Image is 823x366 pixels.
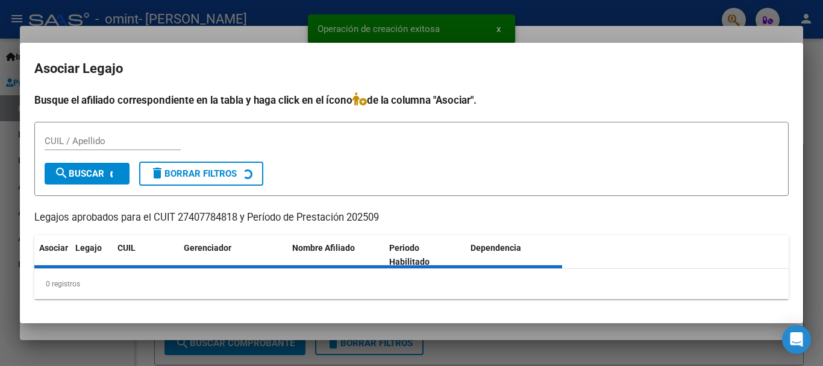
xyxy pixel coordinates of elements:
datatable-header-cell: Periodo Habilitado [384,235,466,275]
button: Borrar Filtros [139,162,263,186]
span: Asociar [39,243,68,253]
span: CUIL [117,243,136,253]
span: Legajo [75,243,102,253]
p: Legajos aprobados para el CUIT 27407784818 y Período de Prestación 202509 [34,210,789,226]
span: Dependencia [471,243,521,253]
datatable-header-cell: Legajo [70,235,113,275]
datatable-header-cell: Asociar [34,235,70,275]
span: Periodo Habilitado [389,243,430,267]
mat-icon: search [54,166,69,180]
datatable-header-cell: Dependencia [466,235,563,275]
div: Open Intercom Messenger [782,325,811,354]
h2: Asociar Legajo [34,57,789,80]
mat-icon: delete [150,166,164,180]
span: Gerenciador [184,243,231,253]
datatable-header-cell: Nombre Afiliado [287,235,384,275]
span: Buscar [54,168,104,179]
datatable-header-cell: CUIL [113,235,179,275]
span: Borrar Filtros [150,168,237,179]
datatable-header-cell: Gerenciador [179,235,287,275]
div: 0 registros [34,269,789,299]
span: Nombre Afiliado [292,243,355,253]
button: Buscar [45,163,130,185]
h4: Busque el afiliado correspondiente en la tabla y haga click en el ícono de la columna "Asociar". [34,92,789,108]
